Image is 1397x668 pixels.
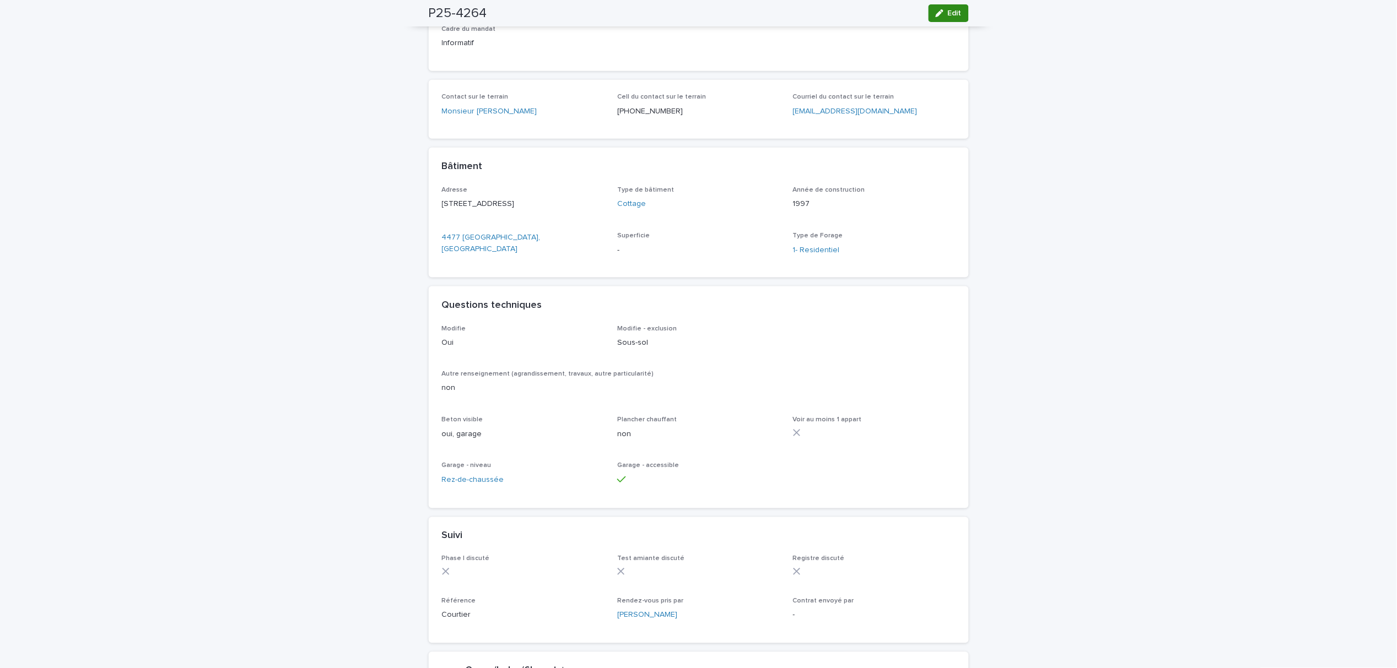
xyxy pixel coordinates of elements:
[442,94,509,100] span: Contact sur le terrain
[617,232,650,239] span: Superficie
[617,598,683,605] span: Rendez-vous pris par
[442,198,605,210] p: [STREET_ADDRESS]
[442,37,605,49] p: Informatif
[429,6,487,21] h2: P25-4264
[793,610,956,621] p: -
[442,337,605,349] p: Oui
[617,417,677,423] span: Plancher chauffant
[617,429,780,441] p: non
[442,610,605,621] p: Courtier
[442,463,492,469] span: Garage - niveau
[793,417,862,423] span: Voir au moins 1 appart
[442,383,956,394] p: non
[617,610,677,621] a: [PERSON_NAME]
[793,198,956,210] p: 1997
[793,94,894,100] span: Courriel du contact sur le terrain
[442,232,605,255] a: 4477 [GEOGRAPHIC_DATA], [GEOGRAPHIC_DATA]
[442,300,542,312] h2: Questions techniques
[617,337,780,349] p: Sous-sol
[793,107,918,115] a: [EMAIL_ADDRESS][DOMAIN_NAME]
[617,187,674,193] span: Type de bâtiment
[793,556,845,562] span: Registre discuté
[442,106,537,117] a: Monsieur [PERSON_NAME]
[442,26,496,32] span: Cadre du mandat
[442,325,466,332] span: Modifie
[617,94,706,100] span: Cell du contact sur le terrain
[617,463,679,469] span: Garage - accessible
[442,187,468,193] span: Adresse
[617,556,684,562] span: Test amiante discuté
[948,9,962,17] span: Edit
[442,429,605,441] p: oui, garage
[793,598,854,605] span: Contrat envoyé par
[442,371,654,378] span: Autre renseignement (agrandissement, travaux, autre particularité)
[929,4,969,22] button: Edit
[442,598,476,605] span: Référence
[793,245,840,256] a: 1- Residentiel
[793,232,843,239] span: Type de Forage
[442,161,483,173] h2: Bâtiment
[617,106,780,117] p: [PHONE_NUMBER]
[442,556,490,562] span: Phase I discuté
[617,198,646,210] a: Cottage
[442,530,463,542] h2: Suivi
[442,475,504,486] a: Rez-de-chaussée
[793,187,865,193] span: Année de construction
[617,325,677,332] span: Modifie - exclusion
[617,245,780,256] p: -
[442,417,483,423] span: Beton visible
